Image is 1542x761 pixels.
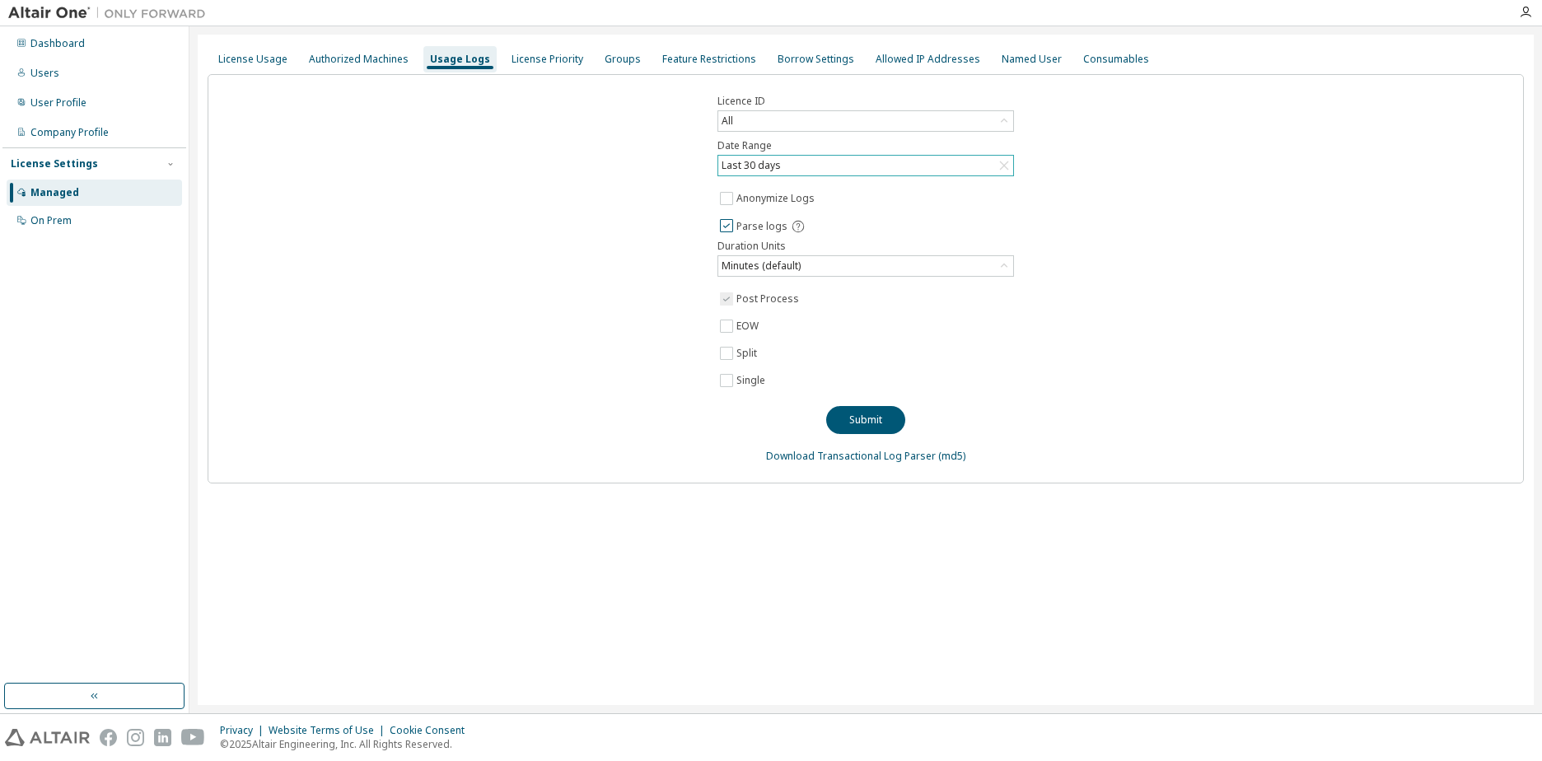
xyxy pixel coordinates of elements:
div: Users [30,67,59,80]
div: Company Profile [30,126,109,139]
label: Split [736,343,760,363]
div: Minutes (default) [719,257,803,275]
div: Allowed IP Addresses [876,53,980,66]
img: instagram.svg [127,729,144,746]
div: All [719,112,736,130]
p: © 2025 Altair Engineering, Inc. All Rights Reserved. [220,737,474,751]
div: Website Terms of Use [269,724,390,737]
div: Named User [1002,53,1062,66]
div: License Priority [512,53,583,66]
div: Privacy [220,724,269,737]
div: Authorized Machines [309,53,409,66]
img: linkedin.svg [154,729,171,746]
div: Dashboard [30,37,85,50]
label: Licence ID [717,95,1014,108]
label: Anonymize Logs [736,189,818,208]
img: facebook.svg [100,729,117,746]
button: Submit [826,406,905,434]
div: Usage Logs [430,53,490,66]
a: (md5) [938,449,965,463]
div: Borrow Settings [778,53,854,66]
div: Managed [30,186,79,199]
div: Minutes (default) [718,256,1013,276]
label: Post Process [736,289,802,309]
label: EOW [736,316,762,336]
div: License Settings [11,157,98,170]
img: youtube.svg [181,729,205,746]
img: Altair One [8,5,214,21]
img: altair_logo.svg [5,729,90,746]
div: Cookie Consent [390,724,474,737]
div: On Prem [30,214,72,227]
a: Download Transactional Log Parser [766,449,936,463]
div: Last 30 days [718,156,1013,175]
div: License Usage [218,53,287,66]
span: Parse logs [736,220,787,233]
div: Last 30 days [719,156,783,175]
div: Consumables [1083,53,1149,66]
div: User Profile [30,96,86,110]
label: Date Range [717,139,1014,152]
label: Single [736,371,769,390]
label: Duration Units [717,240,1014,253]
div: Groups [605,53,641,66]
div: All [718,111,1013,131]
div: Feature Restrictions [662,53,756,66]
